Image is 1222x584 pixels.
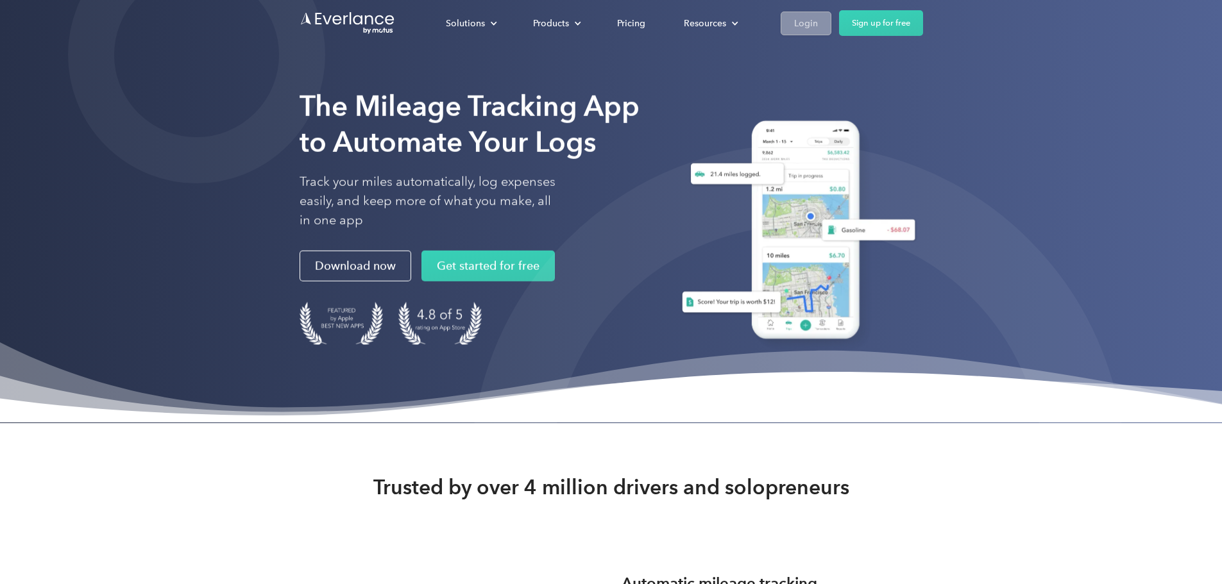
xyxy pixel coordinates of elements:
div: Pricing [617,15,645,31]
a: Go to homepage [300,11,396,35]
a: Login [781,12,831,35]
div: Solutions [446,15,485,31]
div: Login [794,15,818,31]
div: Solutions [433,12,507,35]
strong: The Mileage Tracking App to Automate Your Logs [300,89,640,159]
div: Resources [684,15,726,31]
a: Download now [300,251,411,281]
div: Products [533,15,569,31]
img: Badge for Featured by Apple Best New Apps [300,302,383,345]
a: Get started for free [421,251,555,281]
div: Resources [671,12,749,35]
strong: Trusted by over 4 million drivers and solopreneurs [373,474,849,500]
a: Sign up for free [839,10,923,36]
p: Track your miles automatically, log expenses easily, and keep more of what you make, all in one app [300,172,556,230]
img: 4.9 out of 5 stars on the app store [398,302,482,345]
img: Everlance, mileage tracker app, expense tracking app [666,111,923,354]
a: Pricing [604,12,658,35]
div: Products [520,12,591,35]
